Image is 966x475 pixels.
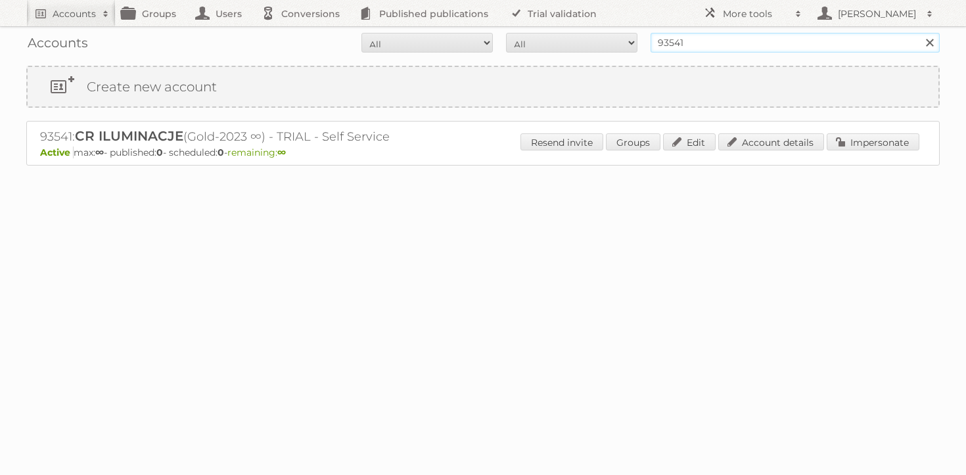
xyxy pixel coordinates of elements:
h2: [PERSON_NAME] [835,7,920,20]
strong: ∞ [277,147,286,158]
span: CR ILUMINACJE [75,128,183,144]
p: max: - published: - scheduled: - [40,147,926,158]
strong: 0 [218,147,224,158]
a: Edit [663,133,716,150]
a: Impersonate [827,133,919,150]
span: remaining: [227,147,286,158]
a: Create new account [28,67,938,106]
h2: More tools [723,7,789,20]
a: Resend invite [520,133,603,150]
span: Active [40,147,74,158]
a: Groups [606,133,660,150]
h2: 93541: (Gold-2023 ∞) - TRIAL - Self Service [40,128,500,145]
a: Account details [718,133,824,150]
strong: ∞ [95,147,104,158]
h2: Accounts [53,7,96,20]
strong: 0 [156,147,163,158]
